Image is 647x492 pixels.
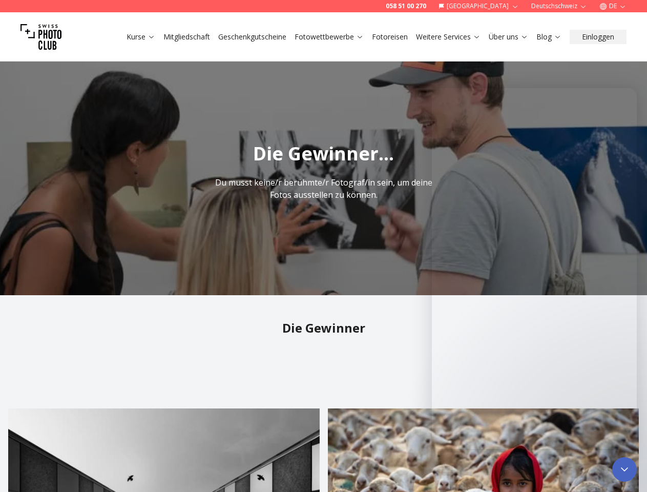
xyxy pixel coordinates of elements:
[8,320,639,336] h2: Die Gewinner
[372,32,408,42] a: Fotoreisen
[290,30,368,44] button: Fotowettbewerbe
[159,30,214,44] button: Mitgliedschaft
[386,2,426,10] a: 058 51 00 270
[612,457,637,482] iframe: Intercom live chat
[209,176,439,201] p: Du musst keine/r berühmte/r Fotograf/in sein, um deine Fotos ausstellen zu können.
[20,16,61,57] img: Swiss photo club
[412,30,485,44] button: Weitere Services
[368,30,412,44] button: Fotoreisen
[122,30,159,44] button: Kurse
[416,32,481,42] a: Weitere Services
[163,32,210,42] a: Mitgliedschaft
[127,32,155,42] a: Kurse
[570,30,627,44] button: Einloggen
[485,30,532,44] button: Über uns
[489,32,528,42] a: Über uns
[536,32,561,42] a: Blog
[532,30,566,44] button: Blog
[214,30,290,44] button: Geschenkgutscheine
[295,32,364,42] a: Fotowettbewerbe
[432,88,637,449] iframe: Intercom live chat
[218,32,286,42] a: Geschenkgutscheine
